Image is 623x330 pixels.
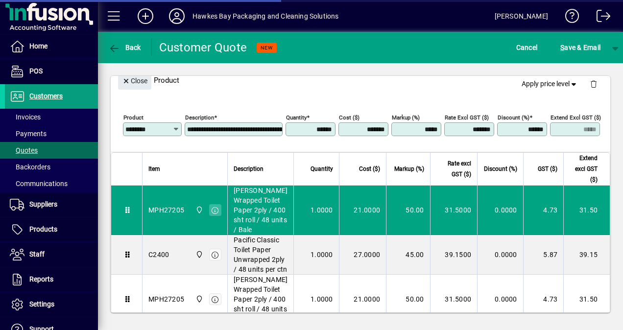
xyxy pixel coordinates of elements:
td: 31.50 [563,275,610,324]
div: MPH27205 [148,205,184,215]
mat-label: Discount (%) [498,114,529,121]
span: Invoices [10,113,41,121]
div: Product [111,62,610,98]
td: 39.15 [563,235,610,275]
span: ave & Email [560,40,600,55]
span: Staff [29,250,45,258]
a: Settings [5,292,98,317]
span: Quantity [311,164,333,174]
span: Markup (%) [394,164,424,174]
a: Knowledge Base [558,2,579,34]
span: Description [234,164,264,174]
span: Cancel [516,40,538,55]
button: Save & Email [555,39,605,56]
a: Backorders [5,159,98,175]
mat-label: Extend excl GST ($) [551,114,601,121]
span: Products [29,225,57,233]
span: 1.0000 [311,250,333,259]
a: Staff [5,242,98,267]
div: Hawkes Bay Packaging and Cleaning Solutions [192,8,339,24]
div: 39.1500 [436,250,472,259]
div: 31.5000 [436,294,472,304]
div: [PERSON_NAME] [495,8,548,24]
span: Communications [10,180,68,188]
span: GST ($) [538,164,557,174]
td: 45.00 [386,235,430,275]
td: 5.87 [523,235,564,275]
span: Quotes [10,146,38,154]
span: Payments [10,130,47,138]
span: [PERSON_NAME] Wrapped Toilet Paper 2ply / 400 sht roll / 48 units / Bale [234,186,288,235]
span: Central [193,205,204,215]
a: Reports [5,267,98,292]
mat-label: Markup (%) [392,114,420,121]
button: Delete [582,72,605,95]
span: Item [148,164,160,174]
div: C2400 [148,250,169,259]
span: Reports [29,275,53,283]
div: 31.5000 [436,205,472,215]
button: Close [118,72,151,90]
span: Customers [29,92,63,100]
button: Apply price level [518,75,582,93]
span: NEW [261,45,273,51]
a: Payments [5,125,98,142]
span: 1.0000 [311,294,333,304]
span: Home [29,42,48,50]
app-page-header-button: Back [98,39,152,56]
button: Cancel [514,39,540,56]
span: Rate excl GST ($) [436,158,472,180]
span: Extend excl GST ($) [570,153,598,185]
span: Back [108,44,141,51]
a: Logout [589,2,611,34]
span: Central [193,249,204,260]
div: MPH27205 [148,294,184,304]
span: Suppliers [29,200,57,208]
td: 0.0000 [477,275,523,324]
a: Products [5,217,98,242]
a: POS [5,59,98,84]
span: [PERSON_NAME] Wrapped Toilet Paper 2ply / 400 sht roll / 48 units / Bale [234,275,288,324]
span: Backorders [10,163,50,171]
div: Customer Quote [159,40,247,55]
a: Communications [5,175,98,192]
td: 4.73 [523,275,564,324]
app-page-header-button: Delete [582,79,605,88]
a: Home [5,34,98,59]
span: Apply price level [522,79,578,89]
mat-label: Rate excl GST ($) [445,114,489,121]
span: POS [29,67,43,75]
td: 21.0000 [339,275,386,324]
span: Pacific Classic Toilet Paper Unwrapped 2ply / 48 units per ctn [234,235,288,274]
td: 0.0000 [477,186,523,235]
td: 0.0000 [477,235,523,275]
button: Profile [161,7,192,25]
a: Quotes [5,142,98,159]
td: 4.73 [523,186,564,235]
app-page-header-button: Close [116,76,154,85]
td: 50.00 [386,275,430,324]
mat-label: Description [185,114,214,121]
td: 50.00 [386,186,430,235]
button: Back [106,39,144,56]
td: 27.0000 [339,235,386,275]
td: 21.0000 [339,186,386,235]
span: Discount (%) [484,164,517,174]
td: 31.50 [563,186,610,235]
span: Central [193,294,204,305]
span: 1.0000 [311,205,333,215]
span: Close [122,73,147,89]
mat-label: Product [123,114,144,121]
a: Invoices [5,109,98,125]
span: Settings [29,300,54,308]
a: Suppliers [5,192,98,217]
span: S [560,44,564,51]
button: Add [130,7,161,25]
span: Cost ($) [359,164,380,174]
mat-label: Cost ($) [339,114,359,121]
mat-label: Quantity [286,114,307,121]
